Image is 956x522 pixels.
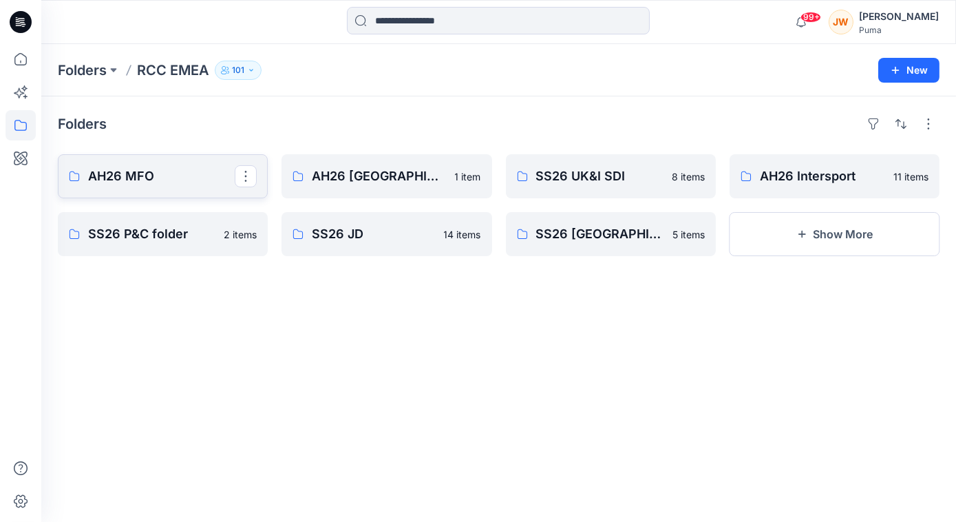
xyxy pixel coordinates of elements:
h4: Folders [58,116,107,132]
p: SS26 UK&I SDI [536,167,663,186]
div: JW [829,10,853,34]
p: 5 items [672,227,705,242]
p: AH26 MFO [88,167,235,186]
p: SS26 JD [312,225,435,244]
a: AH26 Intersport11 items [730,154,939,198]
p: RCC EMEA [137,61,209,80]
p: AH26 [GEOGRAPHIC_DATA] Cisalfa [312,167,446,186]
button: New [878,58,939,83]
p: SS26 [GEOGRAPHIC_DATA] Cisalfa [536,225,664,244]
p: AH26 Intersport [760,167,885,186]
button: 101 [215,61,262,80]
a: Folders [58,61,107,80]
p: 14 items [444,227,481,242]
a: AH26 [GEOGRAPHIC_DATA] Cisalfa1 item [282,154,491,198]
button: Show More [730,212,939,256]
p: 1 item [455,169,481,184]
a: SS26 P&C folder2 items [58,212,268,256]
a: SS26 UK&I SDI8 items [506,154,716,198]
p: 2 items [224,227,257,242]
p: 11 items [893,169,928,184]
div: Puma [859,25,939,35]
a: SS26 [GEOGRAPHIC_DATA] Cisalfa5 items [506,212,716,256]
p: 8 items [672,169,705,184]
a: AH26 MFO [58,154,268,198]
p: SS26 P&C folder [88,225,215,244]
a: SS26 JD14 items [282,212,491,256]
span: 99+ [800,12,821,23]
p: 101 [232,63,244,78]
div: [PERSON_NAME] [859,8,939,25]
